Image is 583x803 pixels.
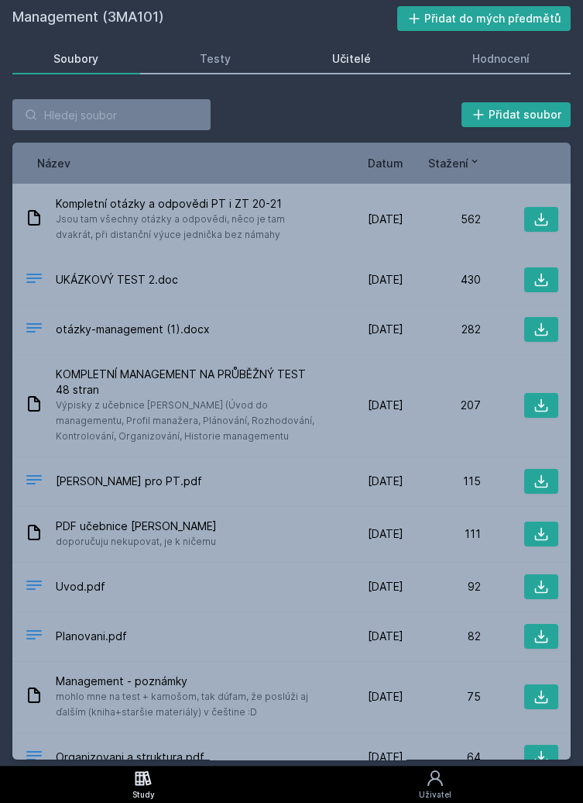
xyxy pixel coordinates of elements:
div: 75 [403,689,481,705]
div: 111 [403,526,481,542]
div: 82 [403,629,481,644]
button: Přidat do mých předmětů [397,6,571,31]
div: 115 [403,474,481,489]
a: Testy [159,43,273,74]
h2: Management (3MA101) [12,6,397,31]
span: Planovani.pdf [56,629,127,644]
span: [DATE] [368,689,403,705]
div: 430 [403,272,481,288]
div: 207 [403,398,481,413]
span: UKÁZKOVÝ TEST 2.doc [56,272,178,288]
input: Hledej soubor [12,99,211,130]
div: Soubory [53,51,98,67]
span: [DATE] [368,526,403,542]
span: [DATE] [368,322,403,337]
div: Testy [200,51,231,67]
div: 562 [403,212,481,227]
span: otázky-management (1).docx [56,322,210,337]
a: Hodnocení [430,43,571,74]
div: DOC [25,269,43,291]
div: 64 [403,750,481,765]
span: Kompletní otázky a odpovědi PT i ZT 20-21 [56,196,320,212]
div: Hodnocení [472,51,530,67]
span: Uvod.pdf [56,579,105,594]
button: Přidat soubor [461,102,571,127]
span: [DATE] [368,474,403,489]
div: Učitelé [332,51,371,67]
a: Učitelé [291,43,413,74]
span: [DATE] [368,398,403,413]
span: [DATE] [368,272,403,288]
span: Organizovani a struktura.pdf [56,750,204,765]
a: Uživatel [286,766,583,803]
div: 282 [403,322,481,337]
div: PDF [25,470,43,493]
span: [PERSON_NAME] pro PT.pdf [56,474,202,489]
div: PDF [25,746,43,769]
span: [DATE] [368,579,403,594]
span: KOMPLETNÍ MANAGEMENT NA PRŮBĚŽNÝ TEST 48 stran [56,367,320,398]
span: PDF učebnice [PERSON_NAME] [56,519,217,534]
div: DOCX [25,319,43,341]
button: Datum [368,155,403,171]
span: [DATE] [368,750,403,765]
span: mohlo mne na test + kamošom, tak dúfam, že poslúži aj ďalším (kniha+staršie materiály) v češtine :D [56,689,320,720]
span: Výpisky z učebnice [PERSON_NAME] (Úvod do managementu, Profil manažera, Plánování, Rozhodování, K... [56,398,320,444]
div: 92 [403,579,481,594]
a: Soubory [12,43,140,74]
span: Management - poznámky [56,674,320,689]
div: Study [132,789,155,801]
span: Stažení [428,155,468,171]
span: [DATE] [368,629,403,644]
button: Název [37,155,70,171]
div: PDF [25,626,43,648]
span: [DATE] [368,212,403,227]
span: doporučuju nekupovat, je k ničemu [56,534,217,550]
div: PDF [25,576,43,598]
button: Stažení [428,155,481,171]
span: Jsou tam všechny otázky a odpovědi, něco je tam dvakrát, při distanční výuce jednička bez námahy [56,212,320,243]
div: Uživatel [419,789,451,801]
